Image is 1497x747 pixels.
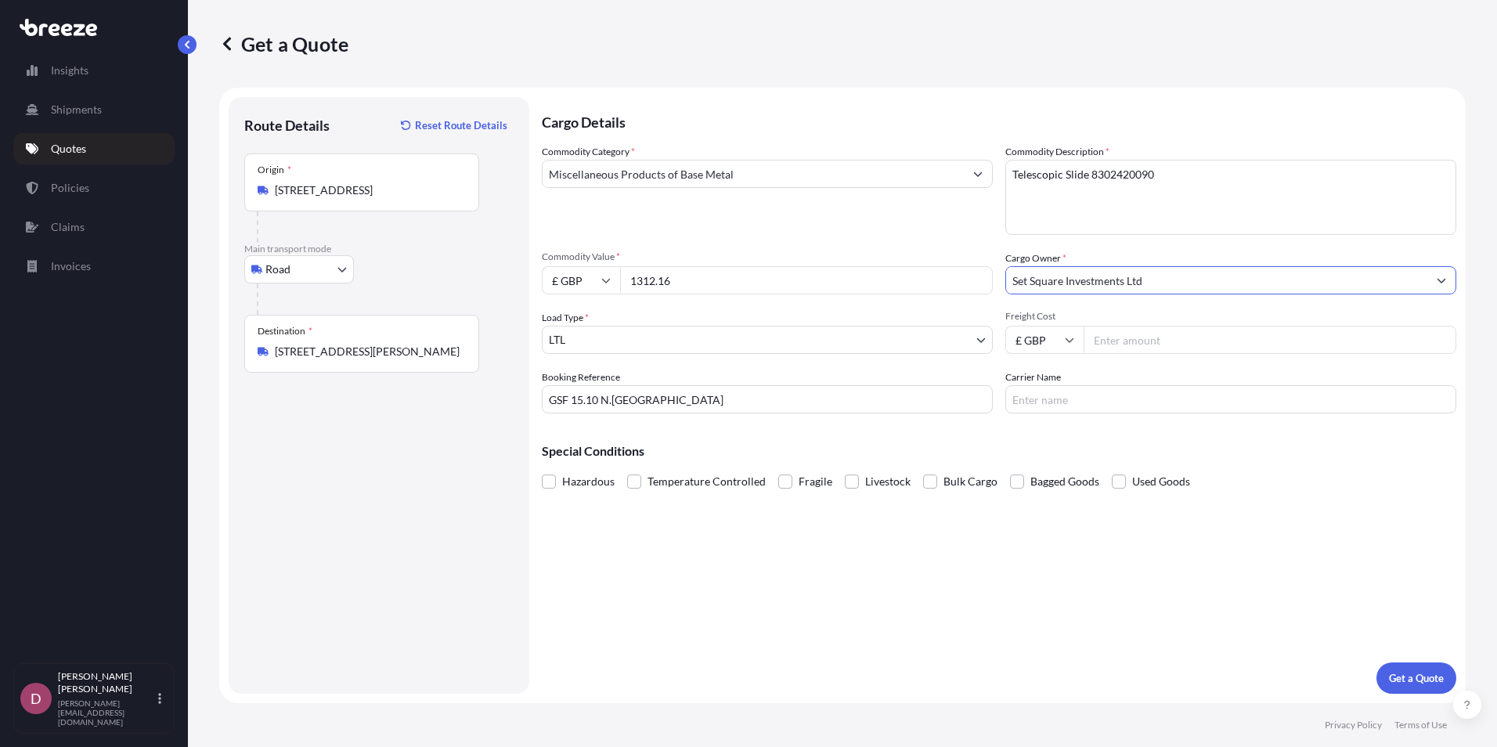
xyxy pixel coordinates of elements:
span: D [31,691,41,706]
input: Type amount [620,266,993,294]
input: Your internal reference [542,385,993,413]
span: Temperature Controlled [647,470,766,493]
button: LTL [542,326,993,354]
p: [PERSON_NAME][EMAIL_ADDRESS][DOMAIN_NAME] [58,698,155,727]
a: Quotes [13,133,175,164]
div: Origin [258,164,291,176]
p: Special Conditions [542,445,1456,457]
p: Main transport mode [244,243,514,255]
a: Claims [13,211,175,243]
input: Enter name [1005,385,1456,413]
p: Get a Quote [1389,670,1444,686]
label: Cargo Owner [1005,251,1066,266]
label: Commodity Description [1005,144,1109,160]
a: Terms of Use [1394,719,1447,731]
p: Claims [51,219,85,235]
span: Bagged Goods [1030,470,1099,493]
span: Hazardous [562,470,615,493]
p: Invoices [51,258,91,274]
input: Select a commodity type [543,160,964,188]
span: Freight Cost [1005,310,1456,323]
span: Road [265,262,290,277]
p: Policies [51,180,89,196]
p: [PERSON_NAME] [PERSON_NAME] [58,670,155,695]
p: Cargo Details [542,97,1456,144]
button: Show suggestions [1427,266,1456,294]
span: Bulk Cargo [943,470,997,493]
button: Show suggestions [964,160,992,188]
p: Insights [51,63,88,78]
span: Livestock [865,470,911,493]
span: Used Goods [1132,470,1190,493]
div: Destination [258,325,312,337]
a: Invoices [13,251,175,282]
label: Carrier Name [1005,370,1061,385]
p: Shipments [51,102,102,117]
p: Route Details [244,116,330,135]
a: Privacy Policy [1325,719,1382,731]
a: Shipments [13,94,175,125]
span: LTL [549,332,565,348]
input: Full name [1006,266,1427,294]
button: Select transport [244,255,354,283]
button: Reset Route Details [393,113,514,138]
input: Destination [275,344,460,359]
a: Insights [13,55,175,86]
button: Get a Quote [1376,662,1456,694]
p: Get a Quote [219,31,348,56]
input: Enter amount [1084,326,1456,354]
span: Load Type [542,310,589,326]
p: Reset Route Details [415,117,507,133]
span: Commodity Value [542,251,993,263]
span: Fragile [799,470,832,493]
p: Quotes [51,141,86,157]
label: Commodity Category [542,144,635,160]
a: Policies [13,172,175,204]
input: Origin [275,182,460,198]
label: Booking Reference [542,370,620,385]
